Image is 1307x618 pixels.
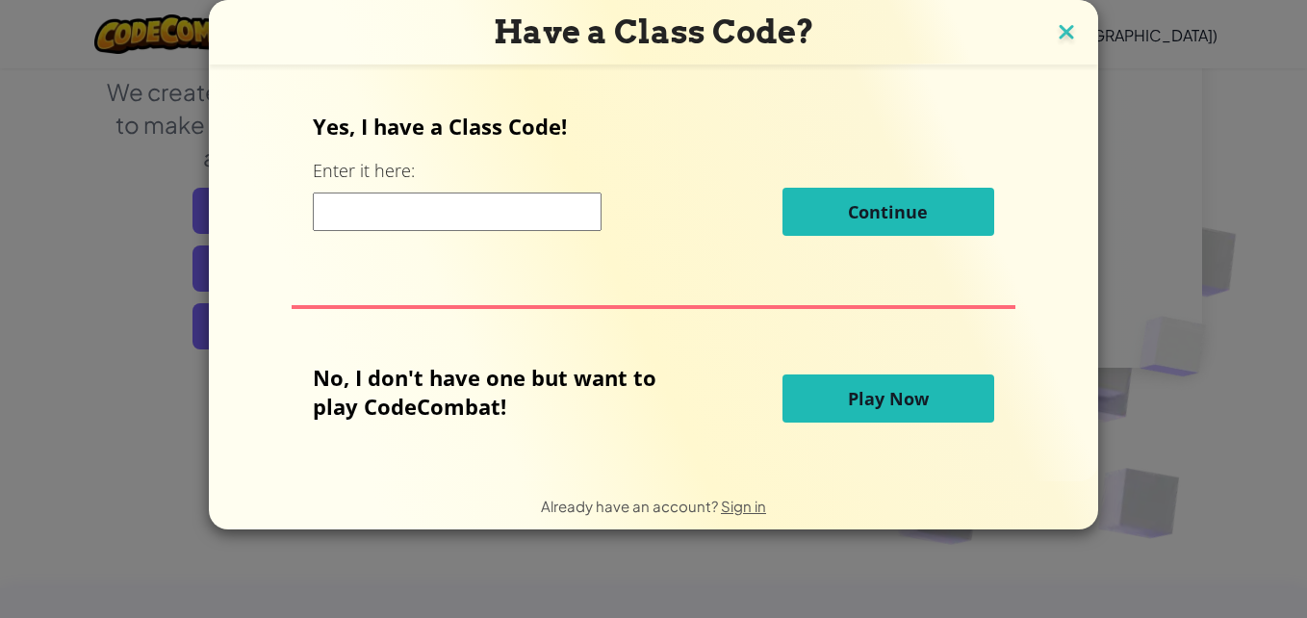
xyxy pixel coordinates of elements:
[313,159,415,183] label: Enter it here:
[313,363,685,421] p: No, I don't have one but want to play CodeCombat!
[782,374,994,423] button: Play Now
[721,497,766,515] a: Sign in
[1054,19,1079,48] img: close icon
[782,188,994,236] button: Continue
[541,497,721,515] span: Already have an account?
[313,112,993,141] p: Yes, I have a Class Code!
[848,200,928,223] span: Continue
[494,13,814,51] span: Have a Class Code?
[848,387,929,410] span: Play Now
